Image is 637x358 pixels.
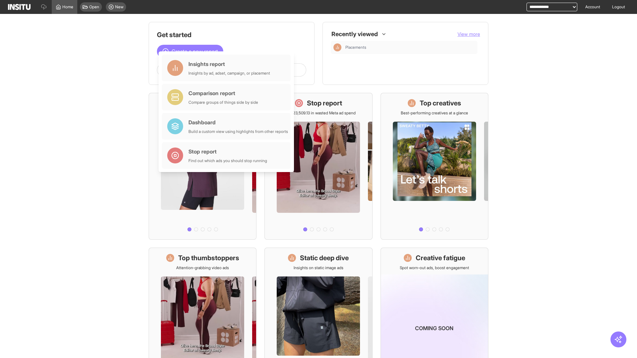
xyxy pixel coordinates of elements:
[188,118,288,126] div: Dashboard
[89,4,99,10] span: Open
[172,47,218,55] span: Create a new report
[307,98,342,108] h1: Stop report
[188,148,267,155] div: Stop report
[420,98,461,108] h1: Top creatives
[381,93,488,240] a: Top creativesBest-performing creatives at a glance
[188,71,270,76] div: Insights by ad, adset, campaign, or placement
[157,45,223,58] button: Create a new report
[178,253,239,263] h1: Top thumbstoppers
[188,129,288,134] div: Build a custom view using highlights from other reports
[345,45,475,50] span: Placements
[8,4,31,10] img: Logo
[333,43,341,51] div: Insights
[188,158,267,163] div: Find out which ads you should stop running
[458,31,480,37] button: View more
[264,93,372,240] a: Stop reportSave £23,509.13 in wasted Meta ad spend
[176,265,229,270] p: Attention-grabbing video ads
[157,30,306,39] h1: Get started
[188,100,258,105] div: Compare groups of things side by side
[294,265,343,270] p: Insights on static image ads
[188,89,258,97] div: Comparison report
[188,60,270,68] div: Insights report
[281,110,356,116] p: Save £23,509.13 in wasted Meta ad spend
[345,45,366,50] span: Placements
[62,4,73,10] span: Home
[115,4,123,10] span: New
[149,93,256,240] a: What's live nowSee all active ads instantly
[401,110,468,116] p: Best-performing creatives at a glance
[300,253,349,263] h1: Static deep dive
